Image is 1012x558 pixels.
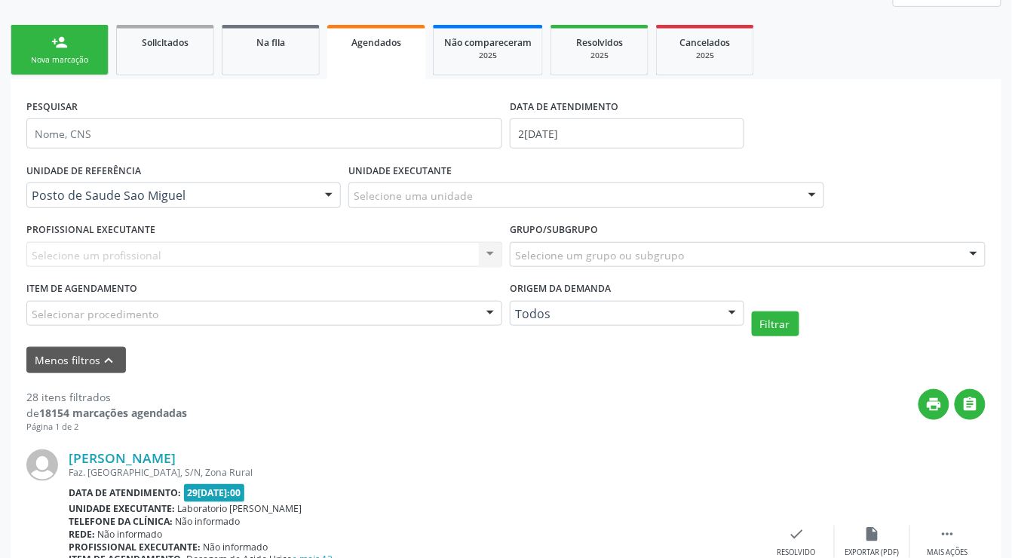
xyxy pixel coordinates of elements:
i:  [962,396,979,412]
label: UNIDADE DE REFERÊNCIA [26,159,141,182]
span: Selecione um grupo ou subgrupo [515,247,684,263]
button: Menos filtroskeyboard_arrow_up [26,347,126,373]
div: 2025 [562,50,637,61]
i: keyboard_arrow_up [101,352,118,369]
div: de [26,405,187,421]
button: print [918,389,949,420]
div: Faz. [GEOGRAPHIC_DATA], S/N, Zona Rural [69,466,759,479]
label: UNIDADE EXECUTANTE [348,159,452,182]
span: Posto de Saude Sao Miguel [32,188,310,203]
span: Na fila [256,36,285,49]
span: Agendados [351,36,401,49]
span: Não informado [176,515,241,528]
button:  [955,389,986,420]
i: check [789,526,805,542]
i:  [940,526,956,542]
span: Não compareceram [444,36,532,49]
label: Item de agendamento [26,277,137,301]
a: [PERSON_NAME] [69,449,176,466]
div: Exportar (PDF) [845,547,900,558]
b: Telefone da clínica: [69,515,173,528]
span: Cancelados [680,36,731,49]
input: Selecione um intervalo [510,118,744,149]
label: DATA DE ATENDIMENTO [510,95,618,118]
strong: 18154 marcações agendadas [39,406,187,420]
span: Não informado [98,528,163,541]
input: Nome, CNS [26,118,502,149]
span: Selecione uma unidade [354,188,473,204]
b: Rede: [69,528,95,541]
div: 2025 [667,50,743,61]
span: Resolvidos [576,36,623,49]
div: 28 itens filtrados [26,389,187,405]
b: Profissional executante: [69,541,201,553]
label: PROFISSIONAL EXECUTANTE [26,219,155,242]
img: img [26,449,58,481]
i: print [926,396,943,412]
label: Origem da demanda [510,277,611,301]
label: Grupo/Subgrupo [510,219,598,242]
span: Selecionar procedimento [32,306,158,322]
b: Unidade executante: [69,502,175,515]
span: 29[DATE]:00 [184,484,245,501]
div: Resolvido [777,547,816,558]
div: Mais ações [928,547,968,558]
span: Laboratorio [PERSON_NAME] [178,502,302,515]
div: Página 1 de 2 [26,421,187,434]
div: 2025 [444,50,532,61]
button: Filtrar [752,311,799,337]
span: Não informado [204,541,268,553]
span: Todos [515,306,713,321]
div: Nova marcação [22,54,97,66]
i: insert_drive_file [864,526,881,542]
b: Data de atendimento: [69,486,181,499]
label: PESQUISAR [26,95,78,118]
div: person_add [51,34,68,51]
span: Solicitados [142,36,189,49]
